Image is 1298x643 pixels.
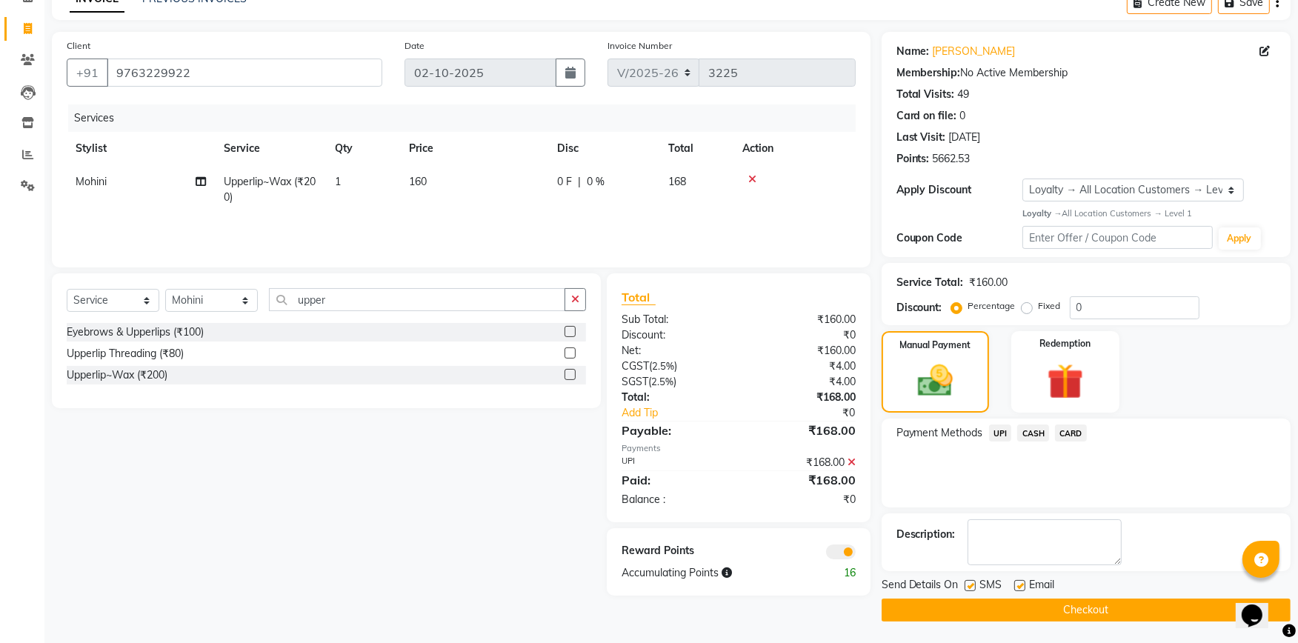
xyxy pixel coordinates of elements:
[400,132,548,165] th: Price
[622,442,855,455] div: Payments
[896,300,942,316] div: Discount:
[557,174,572,190] span: 0 F
[882,599,1291,622] button: Checkout
[610,492,739,507] div: Balance :
[1017,424,1049,442] span: CASH
[76,175,107,188] span: Mohini
[622,359,649,373] span: CGST
[933,44,1016,59] a: [PERSON_NAME]
[739,327,867,343] div: ₹0
[67,132,215,165] th: Stylist
[739,455,867,470] div: ₹168.00
[896,130,946,145] div: Last Visit:
[739,422,867,439] div: ₹168.00
[733,132,856,165] th: Action
[548,132,659,165] th: Disc
[107,59,382,87] input: Search by Name/Mobile/Email/Code
[899,339,971,352] label: Manual Payment
[896,425,983,441] span: Payment Methods
[739,359,867,374] div: ₹4.00
[67,59,108,87] button: +91
[405,39,425,53] label: Date
[970,275,1008,290] div: ₹160.00
[739,390,867,405] div: ₹168.00
[335,175,341,188] span: 1
[896,108,957,124] div: Card on file:
[1036,359,1094,404] img: _gift.svg
[67,346,184,362] div: Upperlip Threading (₹80)
[882,577,959,596] span: Send Details On
[739,343,867,359] div: ₹160.00
[1030,577,1055,596] span: Email
[67,367,167,383] div: Upperlip~Wax (₹200)
[608,39,672,53] label: Invoice Number
[896,65,1276,81] div: No Active Membership
[610,565,802,581] div: Accumulating Points
[760,405,867,421] div: ₹0
[578,174,581,190] span: |
[989,424,1012,442] span: UPI
[610,359,739,374] div: ( )
[896,182,1023,198] div: Apply Discount
[802,565,866,581] div: 16
[610,455,739,470] div: UPI
[1219,227,1261,250] button: Apply
[224,175,316,204] span: Upperlip~Wax (₹200)
[651,376,673,387] span: 2.5%
[1022,208,1062,219] strong: Loyalty →
[622,375,648,388] span: SGST
[610,390,739,405] div: Total:
[610,471,739,489] div: Paid:
[1022,207,1276,220] div: All Location Customers → Level 1
[739,492,867,507] div: ₹0
[610,312,739,327] div: Sub Total:
[326,132,400,165] th: Qty
[1022,226,1212,249] input: Enter Offer / Coupon Code
[739,312,867,327] div: ₹160.00
[215,132,326,165] th: Service
[896,65,961,81] div: Membership:
[896,151,930,167] div: Points:
[896,230,1023,246] div: Coupon Code
[896,275,964,290] div: Service Total:
[1040,337,1091,350] label: Redemption
[409,175,427,188] span: 160
[968,299,1016,313] label: Percentage
[668,175,686,188] span: 168
[610,327,739,343] div: Discount:
[933,151,971,167] div: 5662.53
[67,39,90,53] label: Client
[610,405,759,421] a: Add Tip
[1039,299,1061,313] label: Fixed
[587,174,605,190] span: 0 %
[610,374,739,390] div: ( )
[610,343,739,359] div: Net:
[68,104,867,132] div: Services
[610,543,739,559] div: Reward Points
[960,108,966,124] div: 0
[907,361,963,401] img: _cash.svg
[610,422,739,439] div: Payable:
[949,130,981,145] div: [DATE]
[739,374,867,390] div: ₹4.00
[980,577,1002,596] span: SMS
[896,44,930,59] div: Name:
[67,324,204,340] div: Eyebrows & Upperlips (₹100)
[622,290,656,305] span: Total
[896,527,956,542] div: Description:
[1055,424,1087,442] span: CARD
[896,87,955,102] div: Total Visits:
[269,288,565,311] input: Search or Scan
[958,87,970,102] div: 49
[652,360,674,372] span: 2.5%
[739,471,867,489] div: ₹168.00
[1236,584,1283,628] iframe: chat widget
[659,132,733,165] th: Total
